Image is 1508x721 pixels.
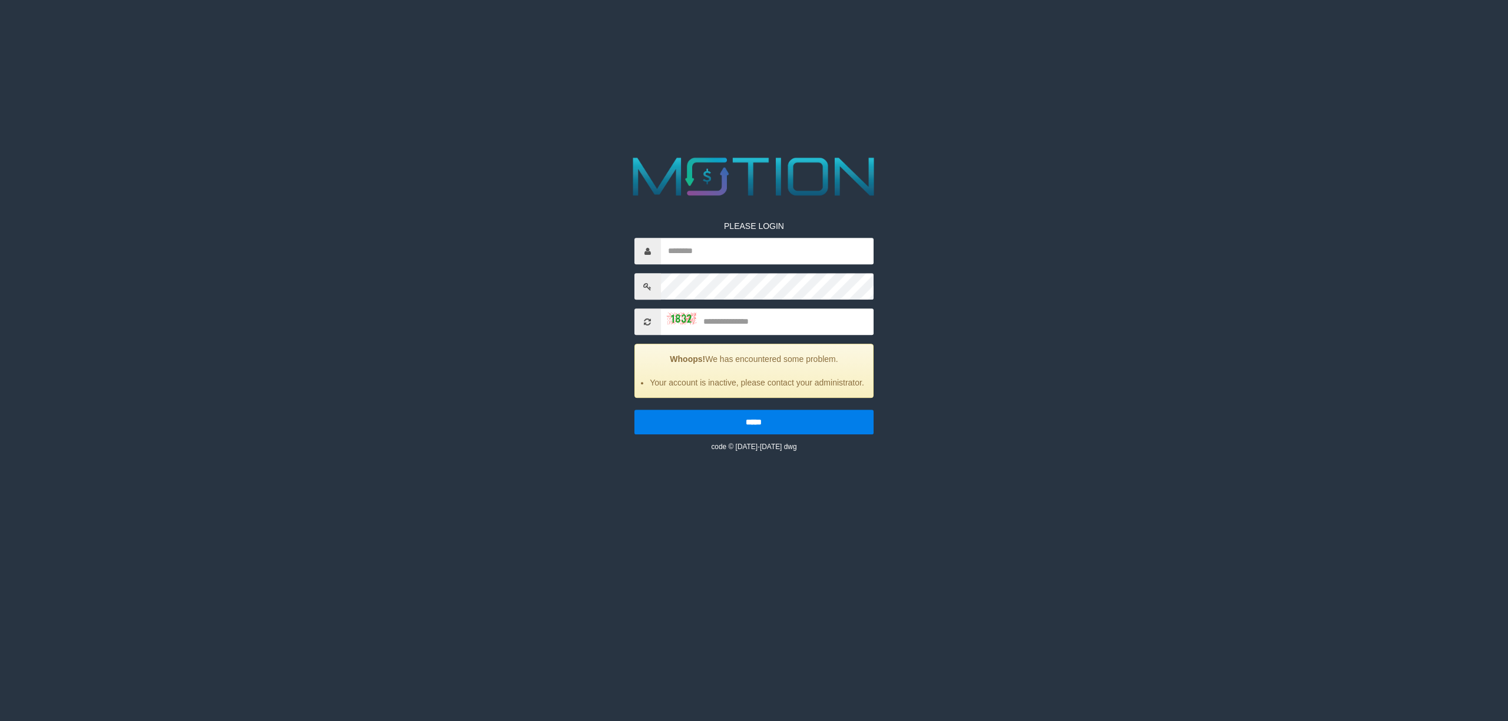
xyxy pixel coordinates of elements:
li: Your account is inactive, please contact your administrator. [650,377,865,388]
p: PLEASE LOGIN [634,220,874,232]
div: We has encountered some problem. [634,344,874,398]
img: MOTION_logo.png [622,151,886,202]
small: code © [DATE]-[DATE] dwg [711,443,796,451]
strong: Whoops! [670,354,705,364]
img: captcha [667,313,696,324]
